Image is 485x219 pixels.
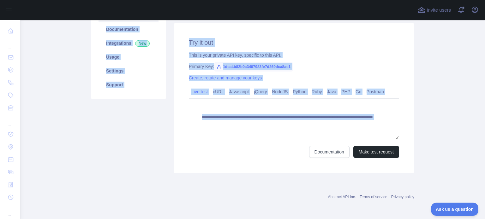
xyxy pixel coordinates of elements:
a: Settings [99,64,159,78]
a: Create, rotate and manage your keys [189,75,262,80]
a: Usage [99,50,159,64]
div: ... [5,38,15,50]
div: ... [5,115,15,127]
div: Primary Key: [189,63,399,70]
a: Python [290,87,309,97]
h2: Try it out [189,38,399,47]
a: Go [353,87,364,97]
a: Abstract API Inc. [328,195,356,199]
span: New [135,40,150,47]
a: Terms of service [360,195,387,199]
div: This is your private API key, specific to this API. [189,52,399,58]
a: Privacy policy [391,195,414,199]
a: Integrations New [99,36,159,50]
a: Live test [189,87,210,97]
button: Invite users [416,5,452,15]
a: Javascript [226,87,251,97]
a: Documentation [99,22,159,36]
span: Invite users [427,7,451,14]
a: cURL [210,87,226,97]
div: ... [5,204,15,217]
a: NodeJS [269,87,290,97]
button: Make test request [353,146,399,158]
a: Ruby [309,87,325,97]
a: jQuery [251,87,269,97]
a: Postman [364,87,386,97]
iframe: Toggle Customer Support [431,203,479,216]
span: 1dea4b82b0c3407983fe7d269dca8ac1 [214,62,293,72]
a: Support [99,78,159,92]
a: Java [325,87,339,97]
a: Documentation [309,146,350,158]
a: PHP [339,87,353,97]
